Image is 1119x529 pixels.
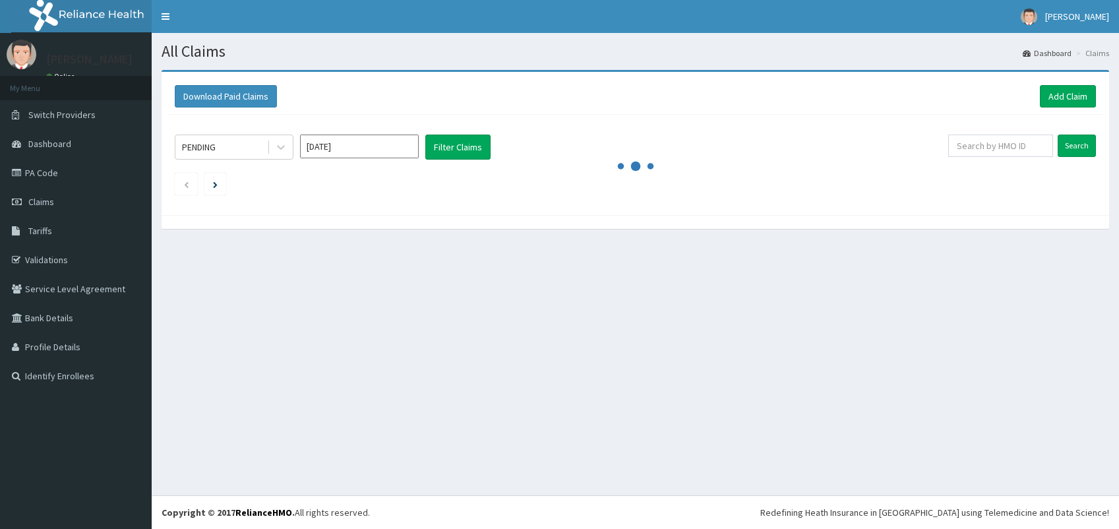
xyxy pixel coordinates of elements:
button: Filter Claims [425,135,491,160]
a: RelianceHMO [235,507,292,518]
a: Dashboard [1023,47,1072,59]
input: Select Month and Year [300,135,419,158]
footer: All rights reserved. [152,495,1119,529]
a: Previous page [183,178,189,190]
a: Add Claim [1040,85,1096,108]
a: Next page [213,178,218,190]
span: [PERSON_NAME] [1045,11,1109,22]
a: Online [46,72,78,81]
li: Claims [1073,47,1109,59]
img: User Image [1021,9,1037,25]
input: Search by HMO ID [948,135,1053,157]
span: Dashboard [28,138,71,150]
span: Claims [28,196,54,208]
p: [PERSON_NAME] [46,53,133,65]
h1: All Claims [162,43,1109,60]
strong: Copyright © 2017 . [162,507,295,518]
div: Redefining Heath Insurance in [GEOGRAPHIC_DATA] using Telemedicine and Data Science! [760,506,1109,519]
svg: audio-loading [616,146,655,186]
input: Search [1058,135,1096,157]
button: Download Paid Claims [175,85,277,108]
div: PENDING [182,140,216,154]
img: User Image [7,40,36,69]
span: Tariffs [28,225,52,237]
span: Switch Providers [28,109,96,121]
